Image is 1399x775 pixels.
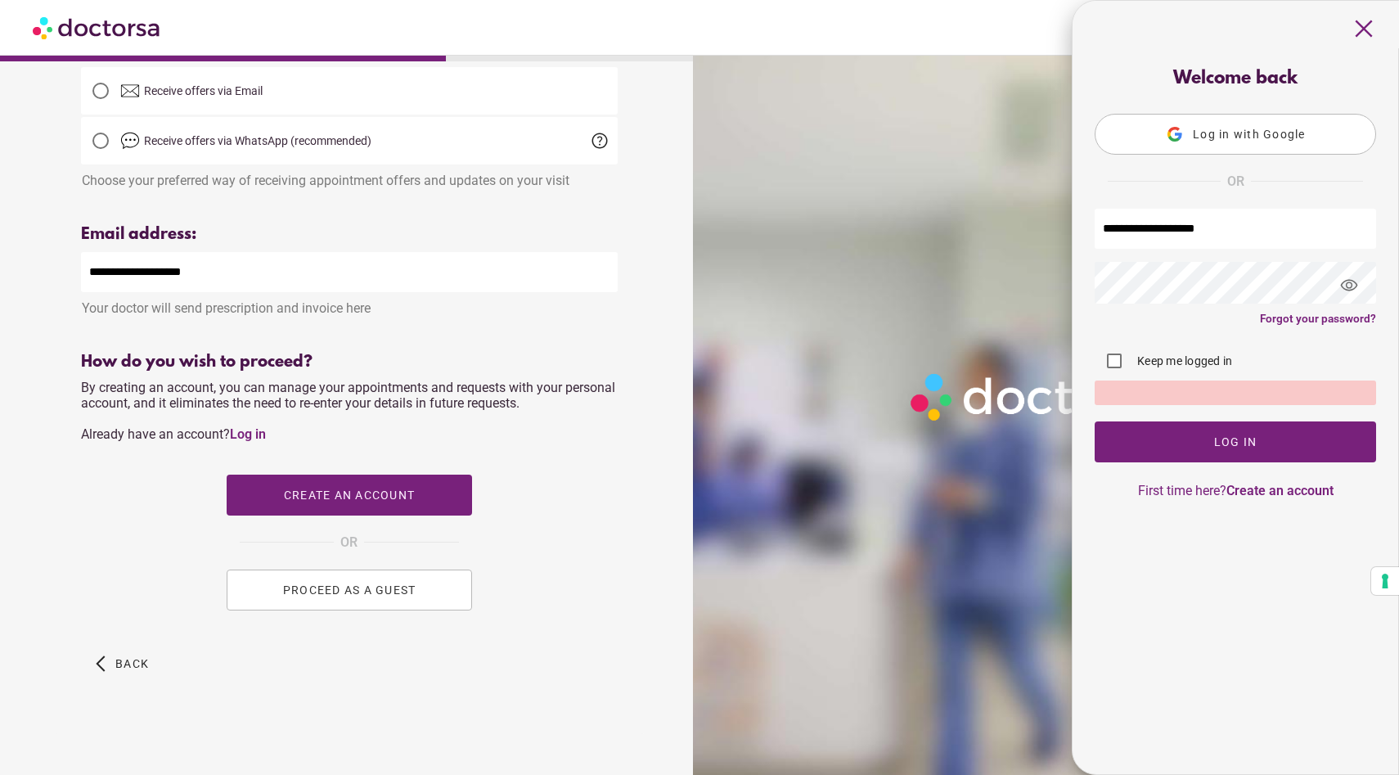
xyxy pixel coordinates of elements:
[89,643,155,684] button: arrow_back_ios Back
[120,81,140,101] img: email
[283,489,414,502] span: Create an account
[1214,435,1257,448] span: Log In
[903,366,1183,428] img: Logo-Doctorsa-trans-White-partial-flat.png
[1095,69,1376,89] div: Welcome back
[1095,114,1376,155] button: Log in with Google
[1371,567,1399,595] button: Your consent preferences for tracking technologies
[33,9,162,46] img: Doctorsa.com
[120,131,140,151] img: chat
[1227,171,1244,192] span: OR
[227,570,472,611] button: PROCEED AS A GUEST
[1095,483,1376,498] p: First time here?
[81,225,618,244] div: Email address:
[1193,128,1306,141] span: Log in with Google
[81,380,615,442] span: By creating an account, you can manage your appointments and requests with your personal account,...
[230,426,266,442] a: Log in
[282,584,416,597] span: PROCEED AS A GUEST
[1134,353,1232,369] label: Keep me logged in
[227,475,472,516] button: Create an account
[115,657,149,670] span: Back
[340,532,358,553] span: OR
[590,131,610,151] span: help
[144,84,263,97] span: Receive offers via Email
[1260,312,1376,325] a: Forgot your password?
[1095,421,1376,462] button: Log In
[1348,13,1379,44] span: close
[81,164,618,188] div: Choose your preferred way of receiving appointment offers and updates on your visit
[144,134,371,147] span: Receive offers via WhatsApp (recommended)
[81,353,618,372] div: How do you wish to proceed?
[1226,483,1334,498] a: Create an account
[81,292,618,316] div: Your doctor will send prescription and invoice here
[1327,264,1371,308] span: visibility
